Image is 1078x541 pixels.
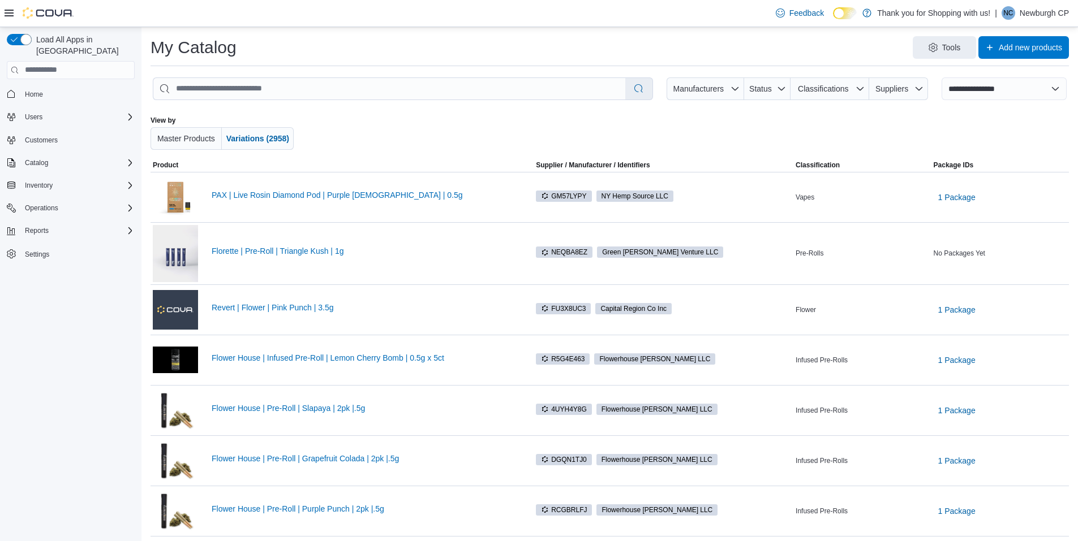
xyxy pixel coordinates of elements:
span: Variations (2958) [226,134,289,143]
img: Flower House | Infused Pre-Roll | Lemon Cherry Bomb | 0.5g x 5ct [153,347,198,373]
span: 1 Package [938,354,976,366]
span: Green [PERSON_NAME] Venture LLC [602,247,718,257]
span: Tools [942,42,961,53]
span: Capital Region Co Inc [595,303,672,314]
p: Newburgh CP [1020,6,1069,20]
button: Home [2,86,139,102]
a: Feedback [771,2,828,24]
span: Flowerhouse Walden LLC [596,454,718,465]
button: 1 Package [934,349,980,371]
button: Variations (2958) [222,127,294,150]
a: Flower House | Infused Pre-Roll | Lemon Cherry Bomb | 0.5g x 5ct [212,353,516,362]
span: GM57LYPY [541,191,586,201]
a: Flower House | Pre-Roll | Grapefruit Colada | 2pk |.5g [212,454,516,463]
span: Master Products [157,134,215,143]
span: FU3X8UC3 [536,303,591,314]
span: NEQBA8EZ [541,247,587,257]
span: 1 Package [938,505,976,517]
span: Customers [20,133,135,147]
button: 1 Package [934,500,980,522]
span: Flowerhouse [PERSON_NAME] LLC [602,404,712,414]
button: Catalog [2,155,139,171]
p: Thank you for Shopping with us! [877,6,990,20]
span: RCGBRLFJ [541,505,587,515]
button: Reports [20,224,53,237]
span: Catalog [25,158,48,167]
span: Operations [25,204,58,213]
span: NY Hemp Source LLC [602,191,668,201]
button: Inventory [20,179,57,192]
span: Flowerhouse [PERSON_NAME] LLC [602,505,712,515]
span: Flowerhouse [PERSON_NAME] LLC [602,455,712,465]
button: Status [744,77,791,100]
button: Suppliers [869,77,928,100]
a: Settings [20,248,54,261]
span: Home [20,87,135,101]
a: Revert | Flower | Pink Punch | 3.5g [212,303,516,312]
button: 1 Package [934,298,980,321]
span: Manufacturers [673,84,724,93]
span: Supplier / Manufacturer / Identifiers [520,161,650,170]
img: Florette | Pre-Roll | Triangle Kush | 1g [153,225,198,282]
button: 1 Package [934,186,980,209]
span: Green wells Venture LLC [597,246,723,258]
img: Flower House | Pre-Roll | Slapaya | 2pk |.5g [153,391,198,430]
div: Infused Pre-Rolls [793,454,931,468]
span: Reports [20,224,135,237]
span: Home [25,90,43,99]
span: DGQN1TJ0 [541,455,587,465]
span: Capital Region Co Inc [600,304,667,314]
span: Classifications [798,84,848,93]
span: FU3X8UC3 [541,304,586,314]
button: Add new products [978,36,1069,59]
div: Flower [793,303,931,317]
img: PAX | Live Rosin Diamond Pod | Purple Afghani | 0.5g [153,175,198,220]
img: Cova [23,7,74,19]
span: Classification [796,161,840,170]
span: Users [20,110,135,124]
button: Operations [20,201,63,215]
button: Inventory [2,178,139,193]
div: No Packages Yet [931,246,1069,260]
span: 1 Package [938,304,976,315]
span: Flowerhouse Walden LLC [594,353,715,365]
span: Settings [25,250,49,259]
span: Suppliers [875,84,908,93]
div: Supplier / Manufacturer / Identifiers [536,161,650,170]
button: 1 Package [934,399,980,422]
input: Dark Mode [833,7,857,19]
span: NEQBA8EZ [536,246,592,258]
span: Operations [20,201,135,215]
span: Status [749,84,772,93]
button: Tools [913,36,976,59]
img: Flower House | Pre-Roll | Purple Punch | 2pk |.5g [153,491,198,531]
span: Inventory [20,179,135,192]
a: Flower House | Pre-Roll | Slapaya | 2pk |.5g [212,404,516,413]
button: Settings [2,245,139,262]
span: Flowerhouse Walden LLC [596,504,718,516]
span: Catalog [20,156,135,170]
span: Customers [25,136,58,145]
span: DGQN1TJ0 [536,454,592,465]
button: Catalog [20,156,53,170]
span: Feedback [789,7,824,19]
img: Flower House | Pre-Roll | Grapefruit Colada | 2pk |.5g [153,441,198,481]
button: Users [20,110,47,124]
span: GM57LYPY [536,191,591,202]
span: 1 Package [938,455,976,466]
span: NY Hemp Source LLC [596,191,673,202]
span: RCGBRLFJ [536,504,592,516]
div: Newburgh CP [1002,6,1015,20]
button: Manufacturers [667,77,744,100]
span: R5G4E463 [541,354,585,364]
h1: My Catalog [151,36,237,59]
div: Pre-Rolls [793,246,931,260]
nav: Complex example [7,81,135,292]
div: Infused Pre-Rolls [793,404,931,417]
span: R5G4E463 [536,353,590,365]
button: Master Products [151,127,222,150]
button: Reports [2,223,139,239]
span: Load All Apps in [GEOGRAPHIC_DATA] [32,34,135,57]
label: View by [151,116,175,125]
a: PAX | Live Rosin Diamond Pod | Purple [DEMOGRAPHIC_DATA] | 0.5g [212,191,516,200]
